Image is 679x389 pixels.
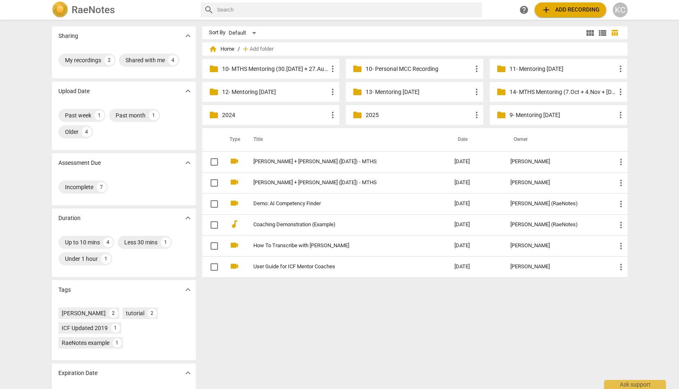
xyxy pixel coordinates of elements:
button: Show more [182,284,194,296]
div: [PERSON_NAME] (RaeNotes) [510,201,603,207]
p: 12- Mentoring Sep.2025 [222,88,328,96]
span: folder [352,87,362,97]
td: [DATE] [448,151,504,172]
h2: RaeNotes [72,4,115,16]
span: home [209,45,217,53]
span: videocam [229,156,239,166]
span: more_vert [328,64,338,74]
span: Home [209,45,234,53]
span: folder [496,64,506,74]
span: Add folder [250,46,273,52]
button: Show more [182,367,194,379]
span: expand_more [183,368,193,378]
p: 10- Personal MCC Recording [366,65,472,73]
a: User Guide for ICF Mentor Coaches [253,264,425,270]
span: more_vert [616,220,626,230]
div: Up to 10 mins [65,238,100,246]
div: 2 [104,55,114,65]
button: Show more [182,30,194,42]
span: more_vert [616,110,626,120]
div: Sort By [209,30,225,36]
div: tutorial [126,309,144,317]
div: ICF Updated 2019 [62,324,108,332]
span: audiotrack [229,219,239,229]
span: videocam [229,177,239,187]
div: 2 [109,309,118,318]
span: more_vert [472,110,482,120]
div: 7 [97,182,107,192]
button: Show more [182,85,194,97]
div: [PERSON_NAME] [510,180,603,186]
div: Shared with me [125,56,165,64]
span: videocam [229,198,239,208]
div: [PERSON_NAME] [62,309,106,317]
span: folder [352,64,362,74]
span: videocam [229,261,239,271]
span: help [519,5,529,15]
span: more_vert [616,241,626,251]
div: [PERSON_NAME] [510,264,603,270]
div: Older [65,128,79,136]
p: Upload Date [58,87,90,96]
span: add [541,5,551,15]
div: Default [229,26,259,40]
span: more_vert [616,87,626,97]
div: 1 [161,237,171,247]
a: LogoRaeNotes [52,2,194,18]
div: 1 [149,110,159,120]
span: / [238,46,240,52]
input: Search [217,3,479,16]
p: Tags [58,286,71,294]
p: Expiration Date [58,369,97,377]
div: 1 [95,110,104,120]
div: KC [613,2,628,17]
span: folder [352,110,362,120]
span: expand_more [183,31,193,41]
p: Duration [58,214,81,223]
th: Title [243,128,448,151]
p: 11- Mentoring Aug.2025 [510,65,616,73]
span: more_vert [616,199,626,209]
span: videocam [229,240,239,250]
span: folder [496,110,506,120]
span: expand_more [183,285,193,295]
div: 1 [113,338,122,347]
div: Less 30 mins [124,238,158,246]
button: Table view [609,27,621,39]
p: Assessment Due [58,159,101,167]
a: Coaching Demonstration (Example) [253,222,425,228]
span: expand_more [183,213,193,223]
span: Add recording [541,5,600,15]
p: 13- Mentoring Oct.2025 [366,88,472,96]
span: folder [209,64,219,74]
p: 14- MTHS Mentoring (7.Oct + 4.Nov + 2.Dec.2025) [510,88,616,96]
div: Past month [116,111,146,120]
p: 2025 [366,111,472,120]
p: 2024 [222,111,328,120]
span: expand_more [183,86,193,96]
a: Help [517,2,531,17]
span: more_vert [616,262,626,272]
div: 4 [103,237,113,247]
div: My recordings [65,56,101,64]
button: List view [596,27,609,39]
img: Logo [52,2,68,18]
button: Tile view [584,27,596,39]
span: expand_more [183,158,193,168]
div: RaeNotes example [62,339,109,347]
span: search [204,5,214,15]
div: Under 1 hour [65,255,98,263]
td: [DATE] [448,193,504,214]
span: add [241,45,250,53]
td: [DATE] [448,235,504,256]
button: Show more [182,157,194,169]
span: more_vert [328,110,338,120]
div: Past week [65,111,91,120]
a: Demo: AI Competency Finder [253,201,425,207]
div: 4 [168,55,178,65]
div: 4 [82,127,92,137]
div: [PERSON_NAME] [510,243,603,249]
p: 10- MTHS Mentoring (30.Jul + 27.Aug + 24.Sep.2025) [222,65,328,73]
div: [PERSON_NAME] (RaeNotes) [510,222,603,228]
span: more_vert [616,178,626,188]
